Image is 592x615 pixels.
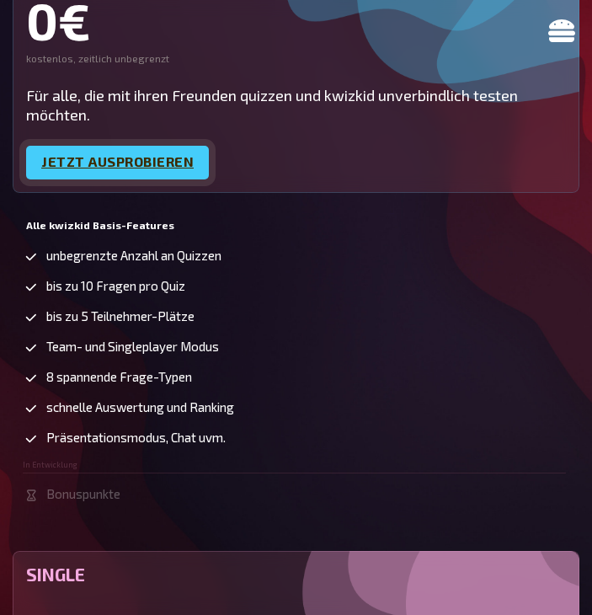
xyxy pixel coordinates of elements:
span: Bonuspunkte [46,487,120,501]
span: 8 spannende Frage-Typen [46,370,192,384]
h5: Alle kwizkid Basis-Features [26,220,566,232]
span: bis zu 5 Teilnehmer-Plätze [46,309,195,324]
a: Jetzt ausprobieren [26,146,209,179]
span: bis zu 10 Fragen pro Quiz [46,279,185,293]
h5: Single [26,564,566,585]
span: unbegrenzte Anzahl an Quizzen [46,249,221,263]
div: kostenlos, zeitlich unbegrenzt [26,52,566,66]
span: In Entwicklung [23,461,77,469]
span: schnelle Auswertung und Ranking [46,400,234,414]
span: Team- und Singleplayer Modus [46,340,219,354]
span: Präsentationsmodus, Chat uvm. [46,430,226,445]
div: Für alle, die mit ihren Freunden quizzen und kwizkid unverbindlich testen möchten. [26,86,566,126]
